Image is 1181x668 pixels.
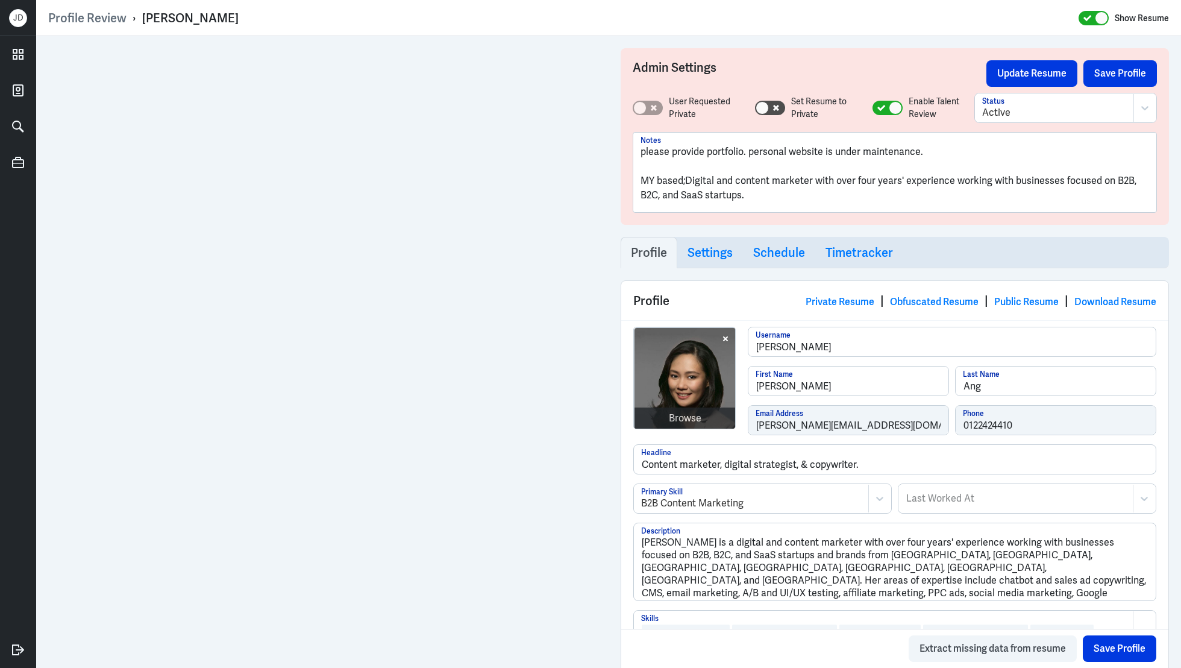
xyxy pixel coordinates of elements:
[806,292,1156,310] div: | | |
[642,625,716,639] div: Content Marketing
[669,411,701,426] div: Browse
[1115,10,1169,26] label: Show Resume
[731,623,838,640] div: B2B Content MarketingRemove B2B Content Marketing
[732,625,824,639] div: B2B Content Marketing
[825,245,893,260] h3: Timetracker
[48,48,597,656] iframe: https://ppcdn.hiredigital.com/register/80719647/resumes/778905017/Resume_full.pdf?Expires=1759745...
[1015,625,1028,639] div: Remove B2C Content Marketing
[994,295,1059,308] a: Public Resume
[142,10,239,26] div: [PERSON_NAME]
[1083,635,1156,662] button: Save Profile
[923,625,1015,639] div: B2C Content Marketing
[634,445,1156,474] input: Headline
[633,60,986,87] h3: Admin Settings
[634,523,1156,600] textarea: [PERSON_NAME] is a digital and content marketer with over four years' experience working with bus...
[1074,295,1156,308] a: Download Resume
[956,406,1156,435] input: Phone
[907,625,921,639] div: Remove Digital Marketing
[748,406,948,435] input: Email Address
[1083,60,1157,87] button: Save Profile
[634,328,736,429] img: debbie-ang.jpg
[621,281,1168,320] div: Profile
[688,245,733,260] h3: Settings
[641,145,1149,159] p: please provide portfolio. personal website is under maintenance.
[641,174,1149,203] p: MY based;Digital and content marketer with over four years' experience working with businesses fo...
[669,95,743,121] label: User Requested Private
[716,625,730,639] div: Remove Content Marketing
[127,10,142,26] p: ›
[922,623,1029,640] div: B2C Content MarketingRemove B2C Content Marketing
[909,635,1077,662] button: Extract missing data from resume
[748,367,948,395] input: First Name
[748,327,1156,356] input: Username
[909,95,974,121] label: Enable Talent Review
[956,367,1156,395] input: Last Name
[791,95,860,121] label: Set Resume to Private
[839,625,907,639] div: Digital Marketing
[806,295,874,308] a: Private Resume
[890,295,979,308] a: Obfuscated Resume
[1080,625,1094,639] div: Remove Copywriting
[631,245,667,260] h3: Profile
[9,9,27,27] div: J D
[824,625,837,639] div: Remove B2B Content Marketing
[753,245,805,260] h3: Schedule
[986,60,1077,87] button: Update Resume
[838,623,922,640] div: Digital MarketingRemove Digital Marketing
[1030,625,1080,639] div: Copywriting
[641,623,731,640] div: Content MarketingRemove Content Marketing
[1029,623,1095,640] div: CopywritingRemove Copywriting
[48,10,127,26] a: Profile Review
